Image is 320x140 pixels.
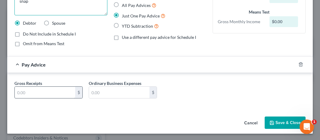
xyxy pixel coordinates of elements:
[23,20,36,26] span: Debtor
[23,41,64,46] span: Omit from Means Test
[52,20,65,26] span: Spouse
[149,87,157,98] div: $
[23,31,76,36] span: Do Not Include in Schedule I
[15,87,75,98] input: 0.00
[89,87,149,98] input: 0.00
[14,80,42,86] label: Gross Receipts
[239,117,262,129] button: Cancel
[269,16,298,27] div: $0.00
[218,9,300,15] div: Means Test
[122,13,160,18] span: Just One Pay Advice
[300,120,314,134] iframe: Intercom live chat
[89,80,141,86] label: Ordinary Business Expenses
[122,23,153,29] span: YTD Subtraction
[122,35,196,40] span: Use a different pay advice for Schedule I
[312,120,317,124] span: 1
[265,117,306,129] button: Save & Close
[22,62,46,67] span: Pay Advice
[75,87,82,98] div: $
[122,3,151,8] span: All Pay Advices
[215,19,266,25] div: Gross Monthly Income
